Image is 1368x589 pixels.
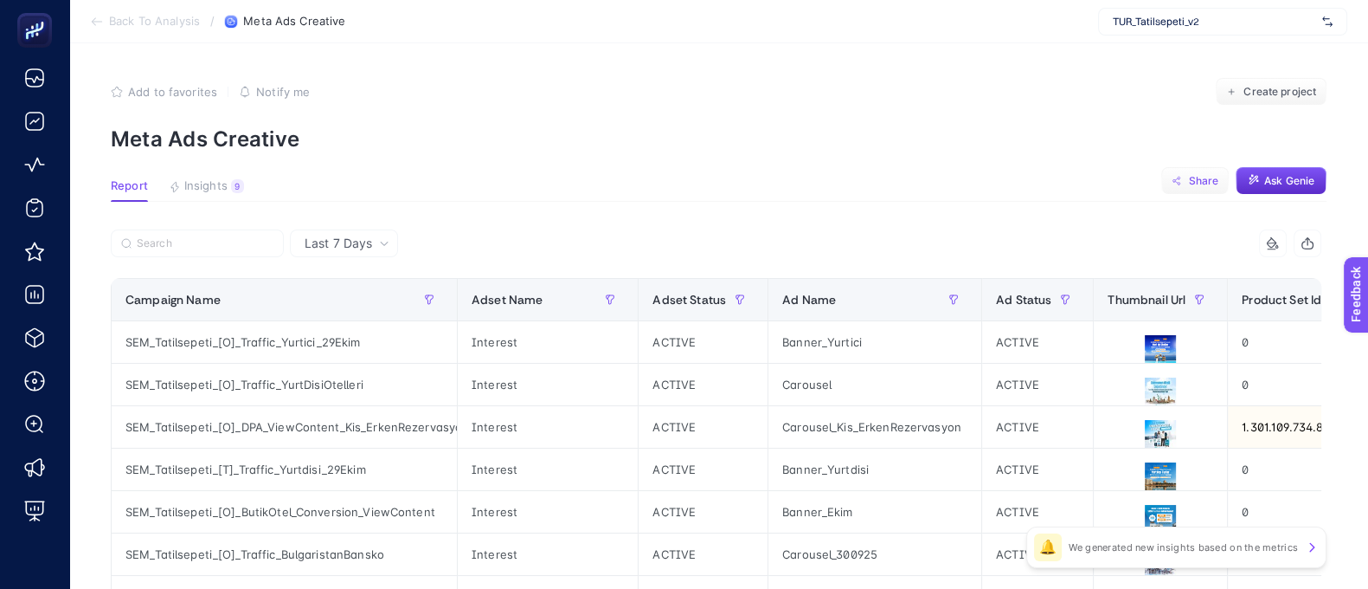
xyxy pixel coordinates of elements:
[112,364,457,405] div: SEM_Tatilsepeti_[O]_Traffic_YurtDisiOtelleri
[458,534,638,575] div: Interest
[458,491,638,533] div: Interest
[1113,15,1315,29] span: TUR_Tatilsepeti_v2
[1034,534,1062,561] div: 🔔
[1243,85,1316,99] span: Create project
[184,179,228,193] span: Insights
[982,364,1093,405] div: ACTIVE
[982,449,1093,490] div: ACTIVE
[1216,78,1326,106] button: Create project
[1161,167,1229,195] button: Share
[1108,293,1185,307] span: Thumbnail Url
[1322,13,1333,30] img: svg%3e
[782,293,836,307] span: Ad Name
[1069,540,1298,554] p: We generated new insights based on the metrics
[472,293,543,307] span: Adset Name
[639,491,767,533] div: ACTIVE
[996,293,1051,307] span: Ad Status
[1242,293,1321,307] span: Product Set Id
[239,85,310,99] button: Notify me
[112,406,457,448] div: SEM_Tatilsepeti_[O]_DPA_ViewContent_Kis_ErkenRezervasyon
[768,406,981,448] div: Carousel_Kis_ErkenRezervasyon
[210,14,215,28] span: /
[109,15,200,29] span: Back To Analysis
[982,491,1093,533] div: ACTIVE
[231,179,244,193] div: 9
[639,321,767,363] div: ACTIVE
[458,449,638,490] div: Interest
[1188,174,1218,188] span: Share
[305,235,372,252] span: Last 7 Days
[111,85,217,99] button: Add to favorites
[768,321,981,363] div: Banner_Yurtici
[982,534,1093,575] div: ACTIVE
[458,321,638,363] div: Interest
[1236,167,1326,195] button: Ask Genie
[137,237,273,250] input: Search
[639,364,767,405] div: ACTIVE
[982,321,1093,363] div: ACTIVE
[768,364,981,405] div: Carousel
[768,534,981,575] div: Carousel_300925
[112,491,457,533] div: SEM_Tatilsepeti_[O]_ButikOtel_Conversion_ViewContent
[112,534,457,575] div: SEM_Tatilsepeti_[O]_Traffic_BulgaristanBansko
[768,491,981,533] div: Banner_Ekim
[112,449,457,490] div: SEM_Tatilsepeti_[T]_Traffic_Yurtdisi_29Ekim
[128,85,217,99] span: Add to favorites
[639,449,767,490] div: ACTIVE
[125,293,221,307] span: Campaign Name
[112,321,457,363] div: SEM_Tatilsepeti_[O]_Traffic_Yurtici_29Ekim
[111,179,148,193] span: Report
[1264,174,1314,188] span: Ask Genie
[768,449,981,490] div: Banner_Yurtdisi
[458,406,638,448] div: Interest
[639,406,767,448] div: ACTIVE
[458,364,638,405] div: Interest
[982,406,1093,448] div: ACTIVE
[10,5,66,19] span: Feedback
[639,534,767,575] div: ACTIVE
[256,85,310,99] span: Notify me
[652,293,726,307] span: Adset Status
[243,15,345,29] span: Meta Ads Creative
[111,126,1326,152] p: Meta Ads Creative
